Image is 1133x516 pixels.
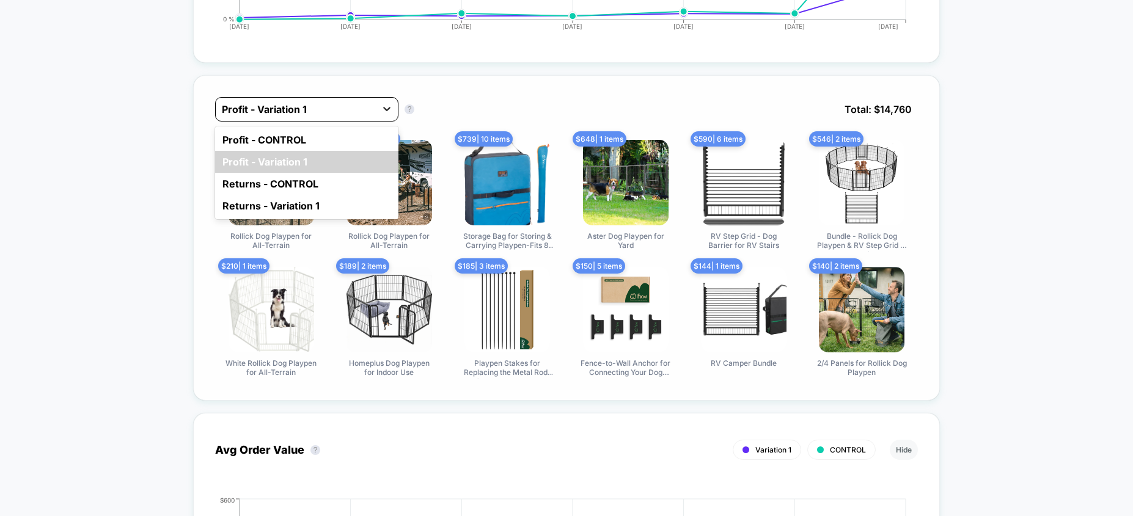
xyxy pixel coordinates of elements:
[563,23,583,30] tspan: [DATE]
[229,267,314,352] img: White Rollick Dog Playpen for All-Terrain
[346,267,432,352] img: Homeplus Dog Playpen for Indoor Use
[461,231,553,252] span: Storage Bag for Storing & Carrying Playpen-Fits 8 Panels
[701,267,787,352] img: RV Camper Bundle
[455,258,508,274] span: $ 185 | 3 items
[461,358,553,379] span: Playpen Stakes for Replacing the Metal Rods of FXW Dog Playpen
[310,445,320,455] button: ?
[878,23,898,30] tspan: [DATE]
[343,231,435,252] span: Rollick Dog Playpen for All-Terrain
[215,151,398,173] div: Profit - Variation 1
[343,358,435,379] span: Homeplus Dog Playpen for Indoor Use
[755,445,791,454] span: Variation 1
[464,267,550,352] img: Playpen Stakes for Replacing the Metal Rods of FXW Dog Playpen
[830,445,866,454] span: CONTROL
[580,358,672,379] span: Fence-to-Wall Anchor for Connecting Your Dog Playpen to the Wall
[698,231,790,252] span: RV Step Grid - Dog Barrier for RV Stairs
[809,258,862,274] span: $ 140 | 2 items
[701,140,787,225] img: RV Step Grid - Dog Barrier for RV Stairs
[785,23,805,30] tspan: [DATE]
[809,131,864,147] span: $ 546 | 2 items
[226,358,317,379] span: White Rollick Dog Playpen for All-Terrain
[816,358,908,379] span: 2/4 Panels for Rollick Dog Playpen
[215,129,398,151] div: Profit - CONTROL
[580,231,672,252] span: Aster Dog Playpen for Yard
[583,140,669,225] img: Aster Dog Playpen for Yard
[816,231,908,252] span: Bundle - Rollick Dog Playpen & RV Step Grid (2 PCs)
[215,195,398,217] div: Returns - Variation 1
[573,131,626,147] span: $ 648 | 1 items
[340,23,361,30] tspan: [DATE]
[583,267,669,352] img: Fence-to-Wall Anchor for Connecting Your Dog Playpen to the Wall
[890,440,918,460] button: Hide
[452,23,472,30] tspan: [DATE]
[819,267,904,352] img: 2/4 Panels for Rollick Dog Playpen
[215,173,398,195] div: Returns - CONTROL
[691,131,746,147] span: $ 590 | 6 items
[405,104,414,114] button: ?
[220,496,235,503] tspan: $600
[573,258,625,274] span: $ 150 | 5 items
[223,15,235,23] tspan: 0 %
[838,97,918,122] span: Total: $ 14,760
[691,258,743,274] span: $ 144 | 1 items
[673,23,694,30] tspan: [DATE]
[226,231,317,252] span: Rollick Dog Playpen for All-Terrain
[455,131,513,147] span: $ 739 | 10 items
[336,258,389,274] span: $ 189 | 2 items
[819,140,904,225] img: Bundle - Rollick Dog Playpen & RV Step Grid (2 PCs)
[218,258,269,274] span: $ 210 | 1 items
[229,23,249,30] tspan: [DATE]
[711,358,777,379] span: RV Camper Bundle
[464,140,550,225] img: Storage Bag for Storing & Carrying Playpen-Fits 8 Panels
